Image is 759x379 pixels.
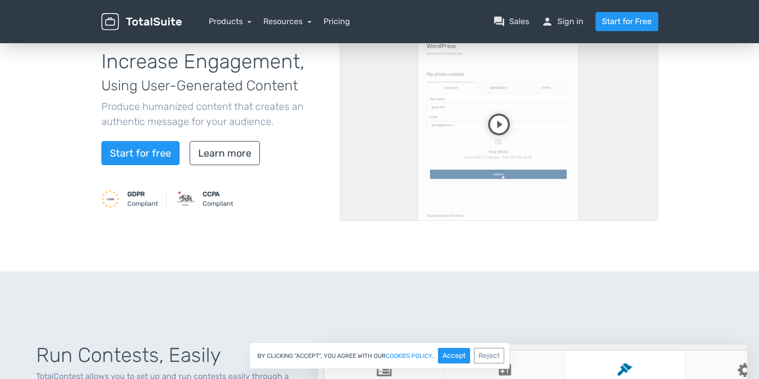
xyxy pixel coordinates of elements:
img: CCPA [177,190,195,208]
small: Compliant [127,189,158,208]
a: Resources [263,17,312,26]
img: TotalSuite for WordPress [101,13,182,31]
a: Start for Free [595,12,658,31]
strong: GDPR [127,190,145,198]
span: person [541,16,553,28]
a: question_answerSales [493,16,529,28]
a: Learn more [190,141,260,165]
div: By clicking "Accept", you agree with our . [249,342,510,369]
a: Start for free [101,141,180,165]
p: Produce humanized content that creates an authentic message for your audience. [101,99,325,129]
h1: Increase Engagement, [101,51,325,95]
a: Products [209,17,252,26]
span: Using User-Generated Content [101,77,298,94]
button: Reject [474,348,504,363]
span: question_answer [493,16,505,28]
a: cookies policy [386,353,432,359]
a: personSign in [541,16,583,28]
strong: CCPA [203,190,220,198]
button: Accept [438,348,470,363]
a: Pricing [324,16,350,28]
small: Compliant [203,189,233,208]
img: GDPR [101,190,119,208]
